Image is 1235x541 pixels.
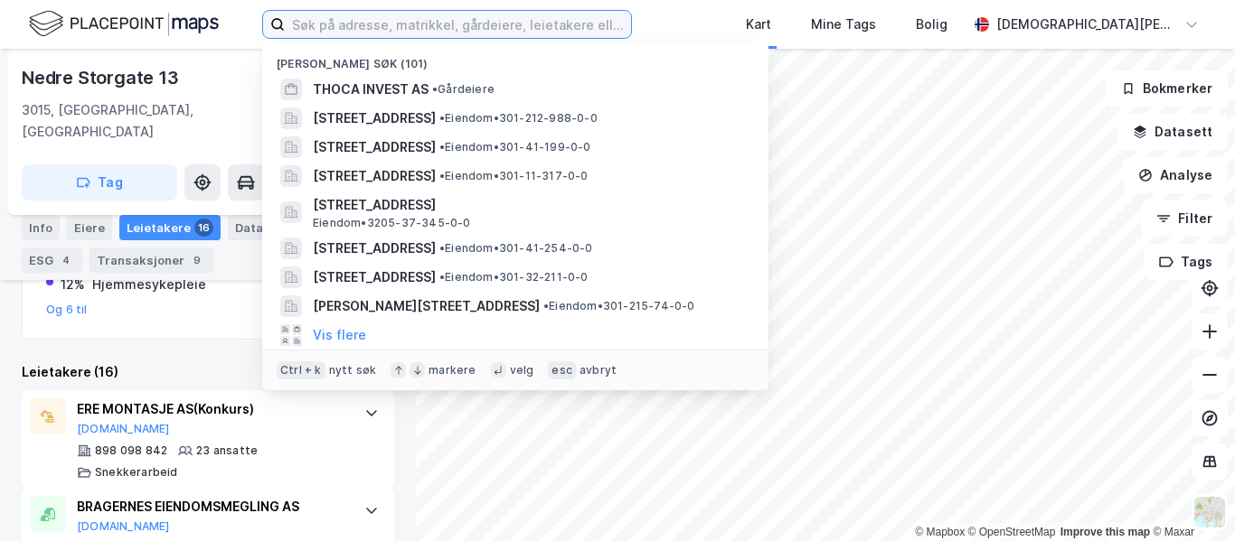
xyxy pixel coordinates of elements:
span: • [543,299,549,312]
div: Eiere [67,215,112,240]
div: nytt søk [329,363,377,378]
button: Datasett [1117,114,1228,150]
div: markere [429,363,476,378]
div: Info [22,215,60,240]
div: Ctrl + k [277,361,325,379]
div: ESG [22,247,82,273]
span: [STREET_ADDRESS] [313,136,436,158]
button: Og 6 til [46,303,88,317]
div: [PERSON_NAME] søk (101) [262,42,768,75]
div: 4 [57,251,75,269]
button: Tags [1144,244,1228,280]
a: Improve this map [1061,526,1150,538]
span: [STREET_ADDRESS] [313,107,436,129]
div: Leietakere [119,215,221,240]
span: [STREET_ADDRESS] [313,165,436,187]
div: 16 [194,219,213,237]
button: [DOMAIN_NAME] [77,519,170,534]
span: • [439,270,445,284]
div: Datasett [228,215,317,240]
span: • [439,111,445,125]
div: Mine Tags [811,14,876,35]
div: [DEMOGRAPHIC_DATA][PERSON_NAME] [996,14,1177,35]
div: 23 ansatte [196,443,258,458]
div: 3015, [GEOGRAPHIC_DATA], [GEOGRAPHIC_DATA] [22,99,290,143]
span: Eiendom • 301-215-74-0-0 [543,299,695,313]
iframe: Chat Widget [1145,454,1235,541]
div: Bolig [916,14,947,35]
div: Leietakere (16) [22,361,394,383]
button: Analyse [1123,157,1228,193]
div: Snekkerarbeid [95,465,178,480]
input: Søk på adresse, matrikkel, gårdeiere, leietakere eller personer [285,11,631,38]
a: OpenStreetMap [968,526,1056,538]
img: logo.f888ab2527a4732fd821a326f86c7f29.svg [29,8,219,40]
span: • [439,140,445,154]
span: [STREET_ADDRESS] [313,194,747,216]
span: Eiendom • 301-41-254-0-0 [439,241,593,256]
div: Nedre Storgate 13 [22,63,183,92]
div: Kontrollprogram for chat [1145,454,1235,541]
span: • [439,241,445,255]
span: Gårdeiere [432,82,495,97]
span: Eiendom • 301-11-317-0-0 [439,169,589,183]
button: Filter [1141,201,1228,237]
div: velg [510,363,534,378]
div: 898 098 842 [95,443,167,458]
div: 12% [61,274,85,295]
span: [STREET_ADDRESS] [313,266,436,288]
button: Vis flere [313,324,366,346]
span: Eiendom • 301-212-988-0-0 [439,111,598,126]
div: ERE MONTASJE AS (Konkurs) [77,398,346,420]
button: [DOMAIN_NAME] [77,422,170,436]
span: Eiendom • 3205-37-345-0-0 [313,216,471,230]
div: BRAGERNES EIENDOMSMEGLING AS [77,496,346,518]
div: Transaksjoner [90,247,213,273]
span: THOCA INVEST AS [313,79,429,100]
button: Tag [22,164,177,201]
div: 9 [188,251,206,269]
span: Eiendom • 301-41-199-0-0 [439,140,591,154]
div: avbryt [580,363,617,378]
div: esc [548,361,576,379]
button: Bokmerker [1106,70,1228,107]
span: [PERSON_NAME][STREET_ADDRESS] [313,295,540,317]
a: Mapbox [915,526,965,538]
span: [STREET_ADDRESS] [313,238,436,259]
div: Kart [746,14,771,35]
span: • [439,169,445,182]
div: Hjemmesykepleie [92,274,206,295]
span: • [432,82,438,96]
span: Eiendom • 301-32-211-0-0 [439,270,589,284]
